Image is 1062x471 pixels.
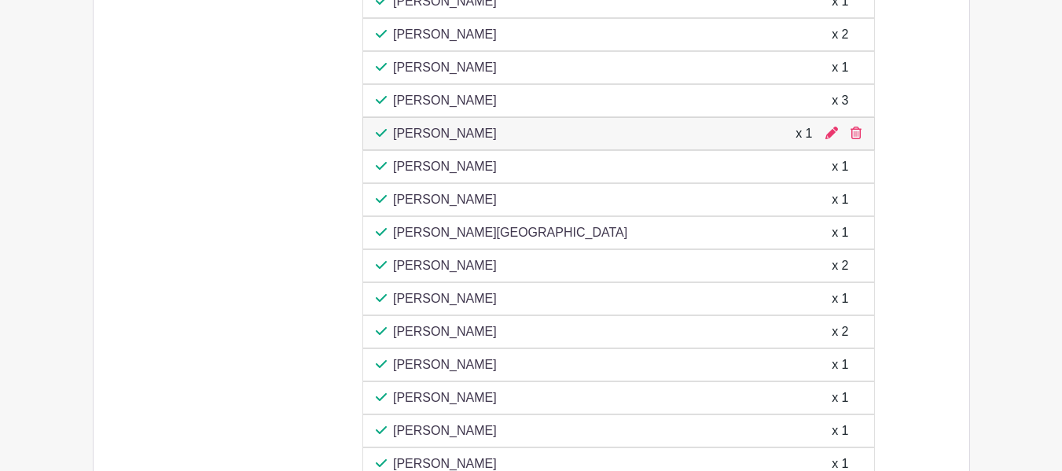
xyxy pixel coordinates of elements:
div: x 1 [832,157,848,176]
p: [PERSON_NAME] [393,157,497,176]
div: x 1 [796,124,812,143]
p: [PERSON_NAME] [393,322,497,341]
div: x 2 [832,256,848,275]
p: [PERSON_NAME] [393,58,497,77]
p: [PERSON_NAME][GEOGRAPHIC_DATA] [393,223,627,242]
p: [PERSON_NAME] [393,388,497,407]
div: x 1 [832,421,848,440]
p: [PERSON_NAME] [393,289,497,308]
p: [PERSON_NAME] [393,355,497,374]
div: x 1 [832,388,848,407]
div: x 2 [832,322,848,341]
p: [PERSON_NAME] [393,25,497,44]
p: [PERSON_NAME] [393,256,497,275]
div: x 2 [832,25,848,44]
p: [PERSON_NAME] [393,190,497,209]
div: x 3 [832,91,848,110]
div: x 1 [832,223,848,242]
p: [PERSON_NAME] [393,124,497,143]
p: [PERSON_NAME] [393,421,497,440]
div: x 1 [832,190,848,209]
div: x 1 [832,355,848,374]
div: x 1 [832,58,848,77]
p: [PERSON_NAME] [393,91,497,110]
div: x 1 [832,289,848,308]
